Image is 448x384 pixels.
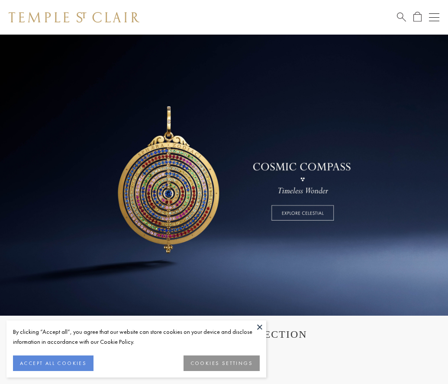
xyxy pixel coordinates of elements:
a: Search [397,12,406,22]
a: Open Shopping Bag [413,12,422,22]
div: By clicking “Accept all”, you agree that our website can store cookies on your device and disclos... [13,327,260,347]
img: Temple St. Clair [9,12,139,22]
button: ACCEPT ALL COOKIES [13,355,93,371]
button: COOKIES SETTINGS [184,355,260,371]
button: Open navigation [429,12,439,22]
